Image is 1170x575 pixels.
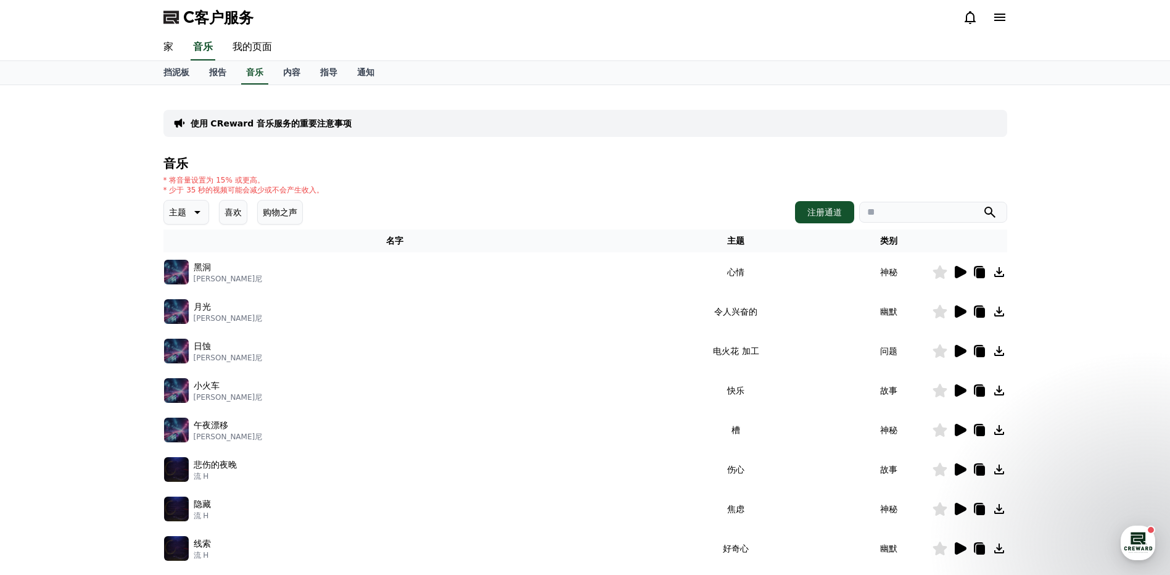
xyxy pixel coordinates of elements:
a: 音乐 [191,35,215,60]
a: 指导 [310,61,347,85]
img: 音乐 [164,378,189,403]
p: [PERSON_NAME]尼 [194,274,263,284]
img: 音乐 [164,497,189,521]
p: [PERSON_NAME]尼 [194,432,263,442]
button: 主题 [163,200,209,225]
img: 音乐 [164,339,189,363]
span: C客户服务 [183,7,253,27]
a: 使用 CReward 音乐服务的重要注意事项 [191,117,352,130]
p: 小火车 [194,379,220,392]
th: 主题 [627,230,846,252]
td: 神秘 [846,489,931,529]
font: 挡泥板 [163,67,189,77]
td: 故事 [846,450,931,489]
p: Something went wrong [56,202,184,216]
a: 我的页面 [223,35,282,60]
p: 线索 [194,537,211,550]
p: 黑洞 [194,261,211,274]
button: 喜欢 [219,200,247,225]
font: Refresh [109,252,147,269]
button: Refresh [86,247,154,274]
a: 内容 [273,61,310,85]
h4: 音乐 [163,157,1007,170]
p: 午夜漂移 [194,419,228,432]
td: 神秘 [846,410,931,450]
td: 故事 [846,371,931,410]
p: 流 H [194,550,211,560]
button: 注册通道 [795,201,854,223]
font: 报告 [209,67,226,77]
td: 电火花 加工 [627,331,846,371]
p: 日蚀 [194,340,211,353]
a: C客户服务 [163,7,253,27]
img: 音乐 [164,418,189,442]
th: 类别 [846,230,931,252]
td: 问题 [846,331,931,371]
a: 通知 [347,61,384,85]
p: 流 H [194,471,237,481]
td: 快乐 [627,371,846,410]
p: * 少于 35 秒的视频可能会减少或不会产生收入。 [163,185,324,195]
p: [PERSON_NAME]尼 [194,313,263,323]
td: 幽默 [846,292,931,331]
td: 神秘 [846,252,931,292]
img: 音乐 [164,457,189,482]
button: 购物之声 [257,200,303,225]
img: 音乐 [164,536,189,561]
font: 内容 [283,67,300,77]
th: 名字 [163,230,627,252]
p: * 将音量设置为 15% 或更高。 [163,175,324,185]
td: 令人兴奋的 [627,292,846,331]
font: 通知 [357,67,374,77]
td: 幽默 [846,529,931,568]
font: 指导 [320,67,337,77]
a: 报告 [199,61,236,85]
p: [PERSON_NAME]尼 [194,392,263,402]
td: 焦虑 [627,489,846,529]
a: 家 [154,35,183,60]
img: 音乐 [164,299,189,324]
p: 主题 [169,204,186,221]
font: 注册通道 [807,206,842,218]
p: [PERSON_NAME]尼 [194,353,263,363]
td: 槽 [627,410,846,450]
a: 音乐 [241,61,268,85]
p: 悲伤的夜晚 [194,458,237,471]
font: 音乐 [246,67,263,77]
td: 好奇心 [627,529,846,568]
td: 伤心 [627,450,846,489]
img: ch-error-symbol.svg [99,144,142,188]
p: Please click the button below and try again [22,220,219,232]
img: 音乐 [164,260,189,284]
td: 心情 [627,252,846,292]
p: 隐藏 [194,498,211,511]
a: 挡泥板 [154,61,199,85]
p: 月光 [194,300,211,313]
p: 流 H [194,511,211,521]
